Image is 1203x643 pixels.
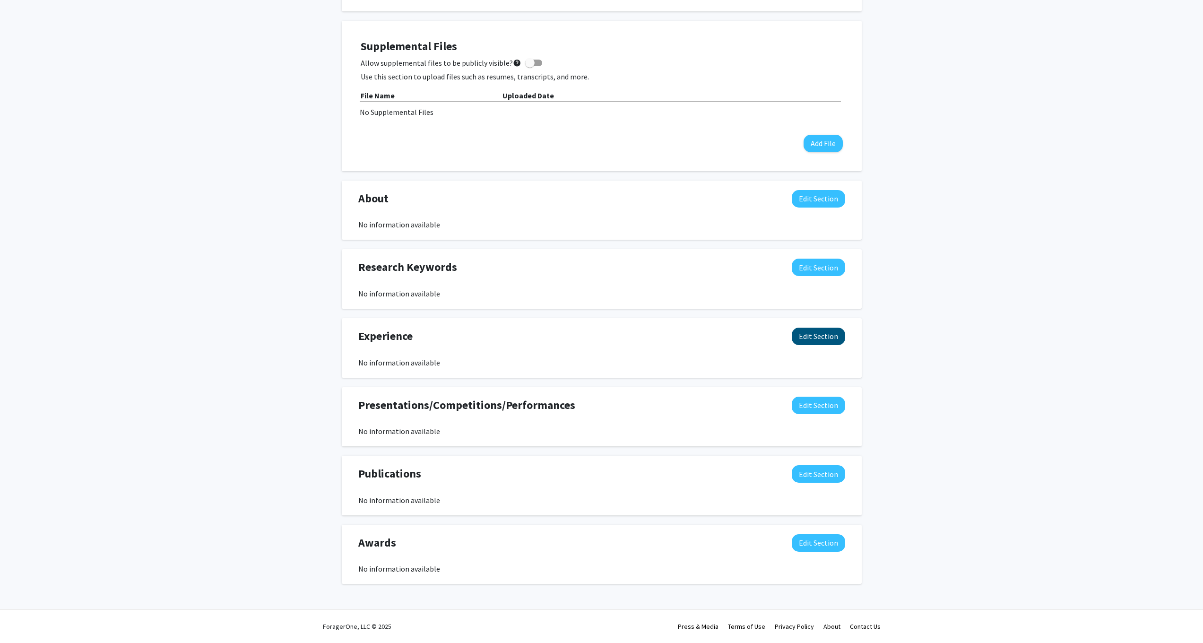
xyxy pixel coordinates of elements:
[792,397,845,414] button: Edit Presentations/Competitions/Performances
[792,328,845,345] button: Edit Experience
[358,219,845,230] div: No information available
[361,40,843,53] h4: Supplemental Files
[358,534,396,551] span: Awards
[792,534,845,552] button: Edit Awards
[358,465,421,482] span: Publications
[358,328,413,345] span: Experience
[678,622,718,631] a: Press & Media
[502,91,554,100] b: Uploaded Date
[360,106,844,118] div: No Supplemental Files
[358,426,845,437] div: No information available
[7,600,40,636] iframe: Chat
[361,71,843,82] p: Use this section to upload files such as resumes, transcripts, and more.
[792,190,845,208] button: Edit About
[361,57,521,69] span: Allow supplemental files to be publicly visible?
[358,190,389,207] span: About
[358,563,845,574] div: No information available
[358,495,845,506] div: No information available
[323,610,391,643] div: ForagerOne, LLC © 2025
[792,259,845,276] button: Edit Research Keywords
[361,91,395,100] b: File Name
[728,622,765,631] a: Terms of Use
[792,465,845,483] button: Edit Publications
[850,622,881,631] a: Contact Us
[513,57,521,69] mat-icon: help
[804,135,843,152] button: Add File
[358,357,845,368] div: No information available
[358,259,457,276] span: Research Keywords
[358,397,575,414] span: Presentations/Competitions/Performances
[775,622,814,631] a: Privacy Policy
[358,288,845,299] div: No information available
[823,622,840,631] a: About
